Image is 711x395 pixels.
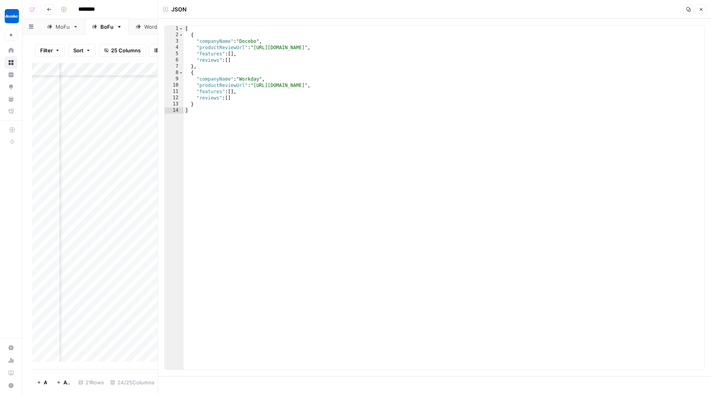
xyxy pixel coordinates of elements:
button: Add Row [32,376,52,389]
a: Learning Hub [5,367,17,379]
a: BoFu [85,19,129,35]
a: Opportunities [5,81,17,93]
span: Toggle code folding, rows 2 through 7 [179,32,183,38]
button: Filter [35,44,65,57]
button: 25 Columns [99,44,146,57]
span: Toggle code folding, rows 1 through 14 [179,26,183,32]
div: 5 [165,51,184,57]
div: 3 [165,38,184,44]
span: Filter [40,46,53,54]
a: MoFu [40,19,85,35]
button: Add 10 Rows [52,376,75,389]
div: 10 [165,82,184,89]
div: 21 Rows [75,376,107,389]
a: Flightpath [5,105,17,118]
button: Help + Support [5,379,17,392]
div: 24/25 Columns [107,376,158,389]
div: 8 [165,70,184,76]
div: MoFu [56,23,70,31]
button: Sort [68,44,96,57]
div: JSON [163,6,187,13]
div: 14 [165,107,184,114]
div: 11 [165,89,184,95]
a: Home [5,44,17,57]
a: WordPress Import EN [129,19,212,35]
div: 6 [165,57,184,63]
span: Sort [73,46,84,54]
div: WordPress Import EN [144,23,197,31]
a: Usage [5,354,17,367]
a: Insights [5,68,17,81]
div: BoFu [100,23,113,31]
div: 2 [165,32,184,38]
a: Browse [5,56,17,69]
div: 12 [165,95,184,101]
div: 13 [165,101,184,107]
img: Docebo Logo [5,9,19,23]
div: 9 [165,76,184,82]
a: Settings [5,341,17,354]
span: Add 10 Rows [63,378,71,386]
div: 7 [165,63,184,70]
span: Toggle code folding, rows 8 through 13 [179,70,183,76]
div: 1 [165,26,184,32]
button: Workspace: Docebo [5,6,17,26]
div: 4 [165,44,184,51]
span: 25 Columns [111,46,141,54]
a: Your Data [5,93,17,105]
span: Add Row [44,378,47,386]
